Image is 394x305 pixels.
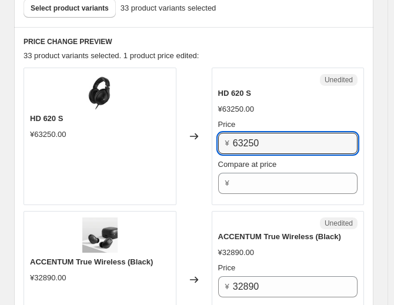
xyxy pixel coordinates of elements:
[218,103,254,115] div: ¥63250.00
[218,120,236,129] span: Price
[82,217,118,253] img: ACCENTUMTW_Packaging_80x.webp
[31,4,109,13] span: Select product variants
[218,263,236,272] span: Price
[82,74,118,109] img: hd620s_80x.webp
[218,160,277,169] span: Compare at price
[30,129,66,140] div: ¥63250.00
[225,282,229,291] span: ¥
[225,139,229,148] span: ¥
[325,219,353,228] span: Unedited
[225,179,229,187] span: ¥
[24,51,199,60] span: 33 product variants selected. 1 product price edited:
[325,75,353,85] span: Unedited
[218,232,341,241] span: ACCENTUM True Wireless (Black)
[30,272,66,284] div: ¥32890.00
[30,114,63,123] span: HD 620 S
[218,247,254,259] div: ¥32890.00
[121,2,216,14] span: 33 product variants selected
[24,37,364,46] h6: PRICE CHANGE PREVIEW
[30,257,153,266] span: ACCENTUM True Wireless (Black)
[218,89,251,98] span: HD 620 S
